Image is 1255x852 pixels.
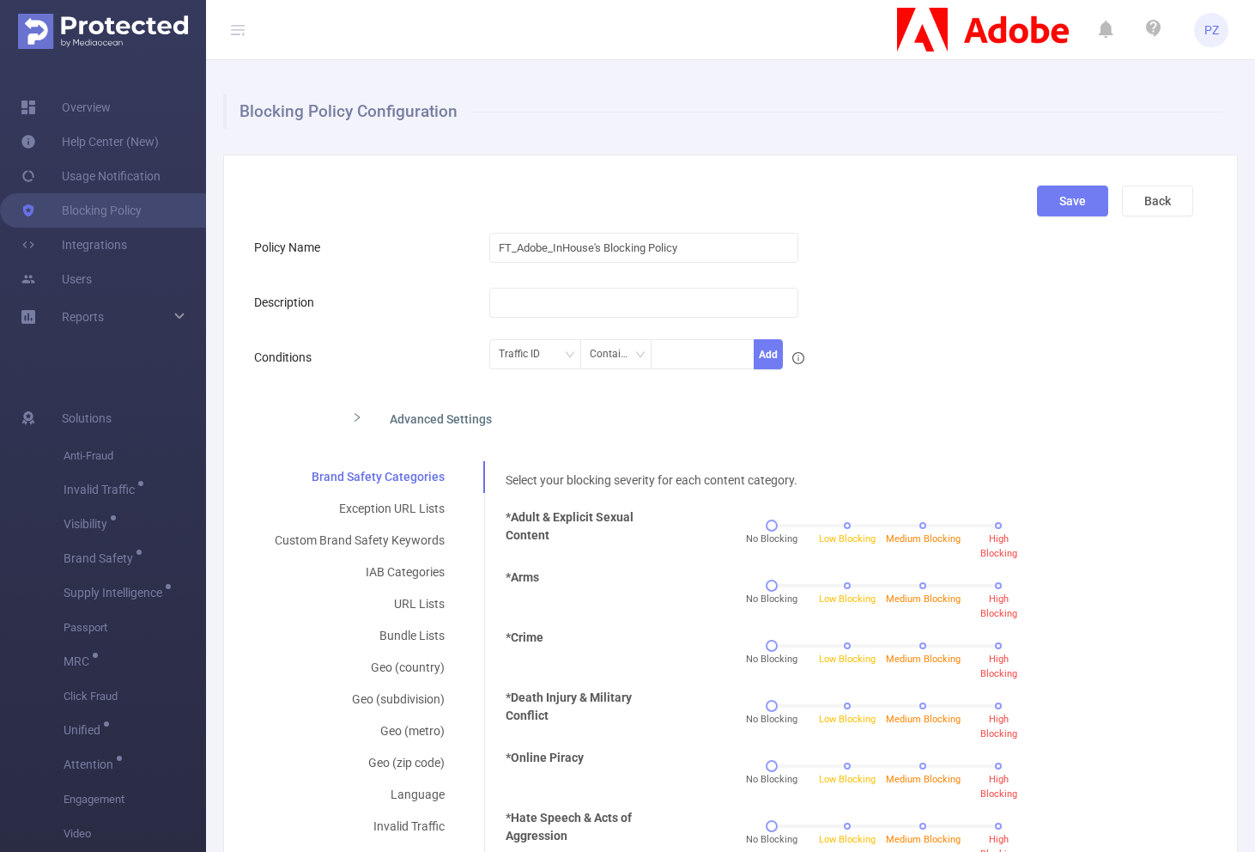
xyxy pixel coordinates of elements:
button: Add [754,339,784,369]
span: Unified [64,724,106,736]
span: No Blocking [746,773,797,788]
a: Help Center (New) [21,125,159,159]
div: Geo (subdivision) [254,684,465,715]
span: Supply Intelligence [64,587,168,599]
div: Invalid Traffic [254,811,465,843]
a: Usage Notification [21,159,161,193]
span: Low Blocking [819,834,876,845]
b: *Online Piracy [506,751,584,764]
span: Low Blocking [819,533,876,545]
span: No Blocking [746,593,797,607]
span: Attention [64,758,119,770]
span: Click Fraud [64,679,206,714]
div: Geo (zip code) [254,747,465,779]
span: Passport [64,611,206,645]
span: Medium Blocking [886,654,961,665]
span: Medium Blocking [886,774,961,785]
div: Contains [590,340,643,368]
b: *Hate Speech & Acts of Aggression [506,811,632,843]
div: Geo (metro) [254,715,465,747]
span: Video [64,817,206,851]
span: Medium Blocking [886,593,961,605]
label: Description [254,295,323,309]
span: No Blocking [746,532,797,547]
span: Low Blocking [819,593,876,605]
div: Language [254,779,465,811]
div: URL Lists [254,588,465,620]
div: icon: rightAdvanced Settings [338,399,901,435]
div: Bundle Lists [254,620,465,652]
button: Save [1037,186,1108,216]
span: Reports [62,310,104,324]
span: PZ [1204,13,1219,47]
div: Brand Safety Categories [254,461,465,493]
div: Traffic ID [499,340,552,368]
a: Reports [62,300,104,334]
span: Medium Blocking [886,714,961,725]
span: High Blocking [980,654,1017,679]
img: Protected Media [18,14,188,49]
a: Integrations [21,228,127,262]
span: Medium Blocking [886,533,961,545]
span: High Blocking [980,774,1017,800]
b: *Crime [506,630,543,644]
span: Visibility [64,518,113,530]
a: Blocking Policy [21,193,142,228]
span: Brand Safety [64,552,139,564]
span: High Blocking [980,593,1017,619]
span: Solutions [62,401,112,435]
span: Low Blocking [819,714,876,725]
span: Engagement [64,782,206,817]
span: Anti-Fraud [64,439,206,473]
span: High Blocking [980,714,1017,739]
div: Exception URL Lists [254,493,465,525]
div: Geo (country) [254,652,465,684]
span: No Blocking [746,653,797,667]
span: No Blocking [746,833,797,848]
a: Overview [21,90,111,125]
b: *Death Injury & Military Conflict [506,691,632,722]
span: High Blocking [980,533,1017,559]
i: icon: right [352,412,362,423]
h1: Blocking Policy Configuration [223,94,1223,129]
span: Invalid Traffic [64,484,141,496]
label: Policy Name [254,240,329,254]
b: *Adult & Explicit Sexual Content [506,510,634,542]
b: *Arms [506,570,539,584]
a: Users [21,262,92,296]
label: Conditions [254,350,320,364]
i: icon: down [565,350,575,362]
span: No Blocking [746,713,797,727]
i: icon: info-circle [792,352,804,364]
span: MRC [64,655,95,667]
button: Back [1122,186,1193,216]
i: icon: down [635,350,646,362]
div: Custom Brand Safety Keywords [254,525,465,557]
span: Medium Blocking [886,834,961,845]
span: Low Blocking [819,654,876,665]
span: Low Blocking [819,774,876,785]
div: IAB Categories [254,557,465,588]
